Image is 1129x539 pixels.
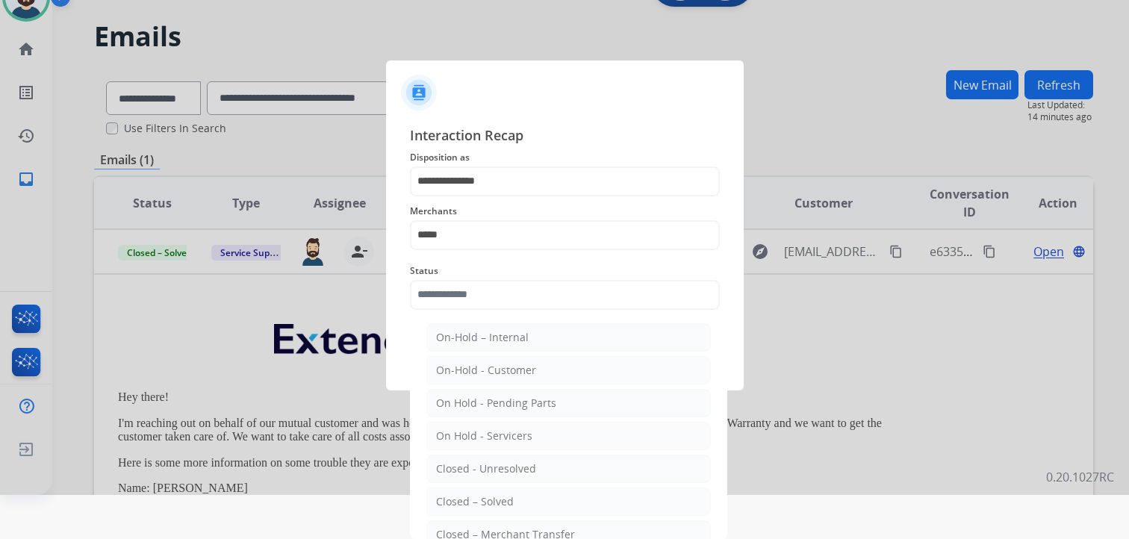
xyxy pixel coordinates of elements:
div: Closed – Solved [436,494,514,509]
div: On Hold - Servicers [436,429,532,443]
div: On-Hold – Internal [436,330,529,345]
span: Merchants [410,202,720,220]
p: 0.20.1027RC [1046,468,1114,486]
div: On-Hold - Customer [436,363,536,378]
span: Disposition as [410,149,720,166]
div: On Hold - Pending Parts [436,396,556,411]
div: Closed - Unresolved [436,461,536,476]
img: contactIcon [401,75,437,110]
span: Status [410,262,720,280]
span: Interaction Recap [410,125,720,149]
